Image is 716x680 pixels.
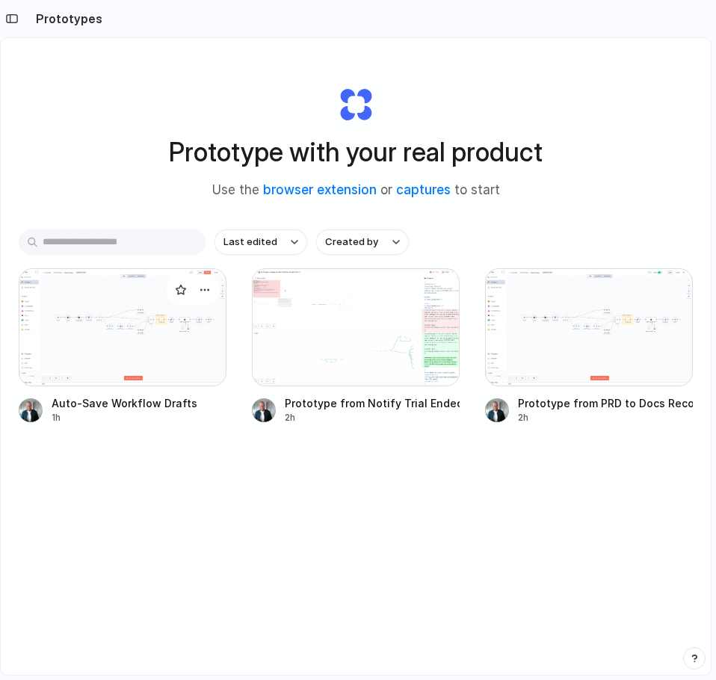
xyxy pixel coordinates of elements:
h1: Prototype with your real product [169,132,543,172]
span: Created by [325,235,378,250]
a: Prototype from PRD to Docs Recommendation SurveyPrototype from PRD to Docs Recommendation Survey2h [485,268,693,424]
span: Use the or to start [212,181,500,200]
button: Last edited [215,229,307,255]
div: Auto-Save Workflow Drafts [52,395,197,411]
h2: Prototypes [30,10,102,28]
div: Prototype from Notify Trial Ended V2 [285,395,460,411]
a: Auto-Save Workflow DraftsAuto-Save Workflow Drafts1h [19,268,226,424]
button: Created by [316,229,409,255]
a: browser extension [263,182,377,197]
div: 2h [518,411,693,424]
div: Prototype from PRD to Docs Recommendation Survey [518,395,693,411]
div: 1h [52,411,197,424]
a: Prototype from Notify Trial Ended V2Prototype from Notify Trial Ended V22h [252,268,460,424]
span: Last edited [223,235,277,250]
a: captures [396,182,451,197]
div: 2h [285,411,460,424]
